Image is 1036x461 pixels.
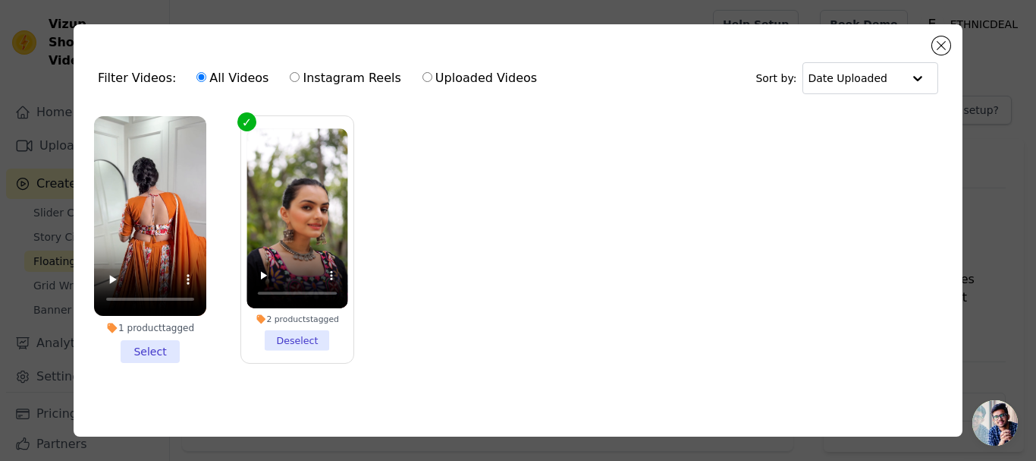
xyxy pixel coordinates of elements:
[94,322,206,334] div: 1 product tagged
[932,36,950,55] button: Close modal
[196,68,269,88] label: All Videos
[289,68,401,88] label: Instagram Reels
[246,314,347,324] div: 2 products tagged
[755,62,938,94] div: Sort by:
[422,68,538,88] label: Uploaded Videos
[972,400,1018,446] a: Open chat
[98,61,545,96] div: Filter Videos:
